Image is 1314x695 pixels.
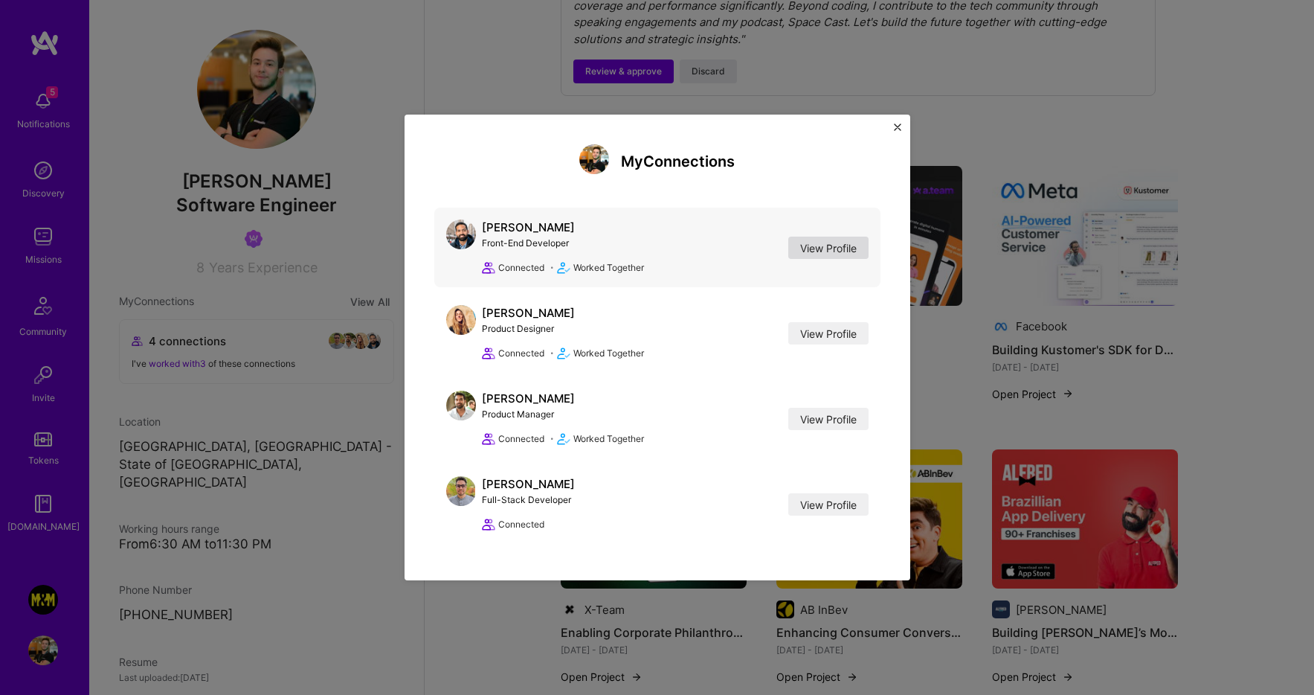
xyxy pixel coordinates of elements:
[788,408,869,430] a: View Profile
[482,235,575,251] div: Front-End Developer
[446,305,476,335] img: Sarah Daull
[788,237,869,259] a: View Profile
[557,432,570,446] i: icon Match
[482,391,575,406] div: [PERSON_NAME]
[550,431,554,446] span: •
[573,345,644,361] span: Worked Together
[482,406,575,422] div: Product Manager
[573,260,644,275] span: Worked Together
[788,493,869,516] a: View Profile
[482,347,495,360] i: icon Collaborator
[482,432,495,446] i: icon Collaborator
[498,516,544,532] span: Connected
[482,261,495,275] i: icon Collaborator
[557,347,570,360] i: icon Match
[788,322,869,345] a: View Profile
[446,220,476,249] img: Ricardo D'Alessandro
[482,518,495,531] i: icon Collaborator
[498,431,544,446] span: Connected
[550,260,554,275] span: •
[498,260,544,275] span: Connected
[482,220,575,235] div: [PERSON_NAME]
[498,345,544,361] span: Connected
[573,431,644,446] span: Worked Together
[557,261,570,275] i: icon Match
[446,391,476,420] img: Sharad Mangalick
[550,345,554,361] span: •
[894,124,901,139] button: Close
[482,492,575,507] div: Full-Stack Developer
[482,305,575,321] div: [PERSON_NAME]
[482,321,575,336] div: Product Designer
[482,476,575,492] div: [PERSON_NAME]
[621,153,735,170] h4: My Connections
[579,144,609,174] img: Gabriel Taveira
[446,476,476,506] img: Andrew Darr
